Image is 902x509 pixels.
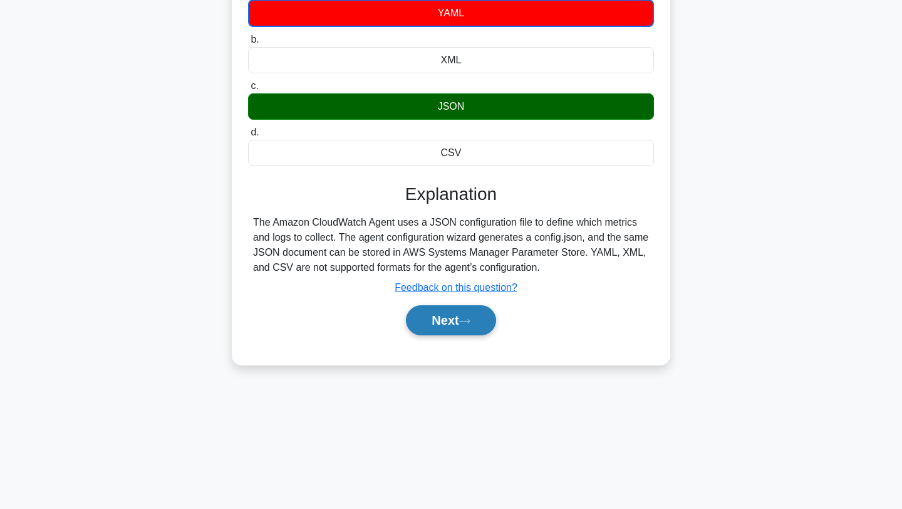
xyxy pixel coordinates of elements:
[256,184,646,205] h3: Explanation
[251,127,259,137] span: d.
[248,47,654,73] div: XML
[248,140,654,166] div: CSV
[251,34,259,45] span: b.
[253,215,649,275] div: The Amazon CloudWatch Agent uses a JSON configuration file to define which metrics and logs to co...
[395,282,517,293] a: Feedback on this question?
[251,80,258,91] span: c.
[248,93,654,120] div: JSON
[406,305,495,335] button: Next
